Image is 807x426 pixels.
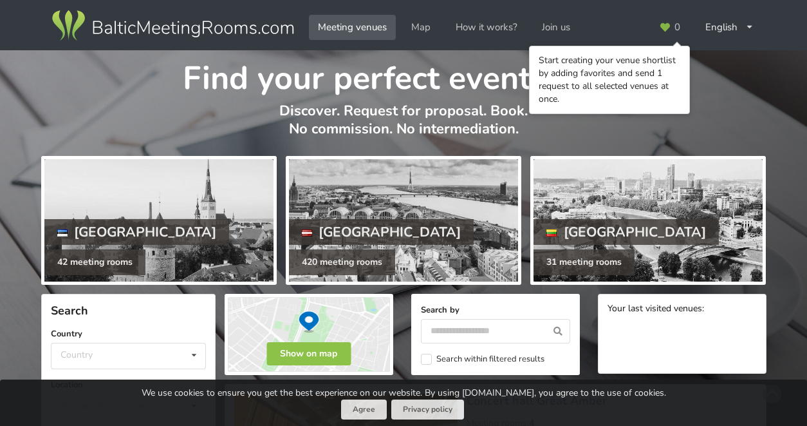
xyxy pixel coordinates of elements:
label: Search by [421,304,570,316]
span: Search [51,303,88,318]
h1: Find your perfect event space [41,50,766,99]
a: How it works? [447,15,526,40]
div: Start creating your venue shortlist by adding favorites and send 1 request to all selected venues... [539,54,680,106]
button: Agree [341,400,387,420]
a: Map [402,15,440,40]
div: 42 meeting rooms [44,249,145,275]
label: Search within filtered results [421,354,544,365]
a: Meeting venues [309,15,396,40]
div: [GEOGRAPHIC_DATA] [44,219,230,245]
label: Country [51,327,206,340]
button: Show on map [266,342,351,365]
div: Your last visited venues: [608,304,757,316]
a: [GEOGRAPHIC_DATA] 31 meeting rooms [530,156,766,285]
img: Show on map [225,294,393,375]
div: [GEOGRAPHIC_DATA] [289,219,474,245]
p: Discover. Request for proposal. Book. No commission. No intermediation. [41,102,766,151]
a: Privacy policy [391,400,464,420]
div: [GEOGRAPHIC_DATA] [533,219,719,245]
label: Location [51,378,206,391]
img: Baltic Meeting Rooms [50,8,296,44]
a: [GEOGRAPHIC_DATA] 42 meeting rooms [41,156,277,285]
a: Join us [533,15,579,40]
span: 0 [674,23,680,32]
div: 420 meeting rooms [289,249,395,275]
div: 31 meeting rooms [533,249,635,275]
a: [GEOGRAPHIC_DATA] 420 meeting rooms [286,156,521,285]
div: Country [60,349,93,360]
div: English [696,15,763,40]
